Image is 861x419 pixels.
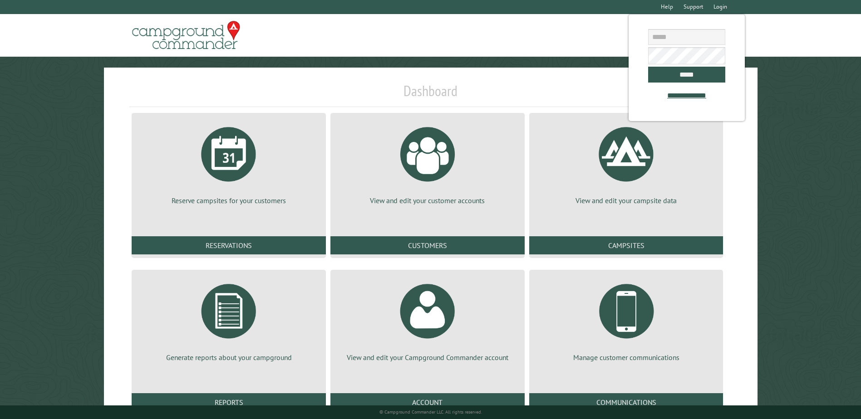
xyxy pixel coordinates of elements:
[143,195,315,205] p: Reserve campsites for your customers
[341,352,514,362] p: View and edit your Campground Commander account
[540,120,713,205] a: View and edit your campsite data
[540,195,713,205] p: View and edit your campsite data
[143,277,315,362] a: Generate reports about your campground
[341,120,514,205] a: View and edit your customer accounts
[132,236,326,254] a: Reservations
[341,277,514,362] a: View and edit your Campground Commander account
[379,409,482,415] small: © Campground Commander LLC. All rights reserved.
[529,393,723,411] a: Communications
[529,236,723,254] a: Campsites
[129,82,731,107] h1: Dashboard
[330,236,525,254] a: Customers
[143,352,315,362] p: Generate reports about your campground
[341,195,514,205] p: View and edit your customer accounts
[129,18,243,53] img: Campground Commander
[143,120,315,205] a: Reserve campsites for your customers
[330,393,525,411] a: Account
[540,352,713,362] p: Manage customer communications
[132,393,326,411] a: Reports
[540,277,713,362] a: Manage customer communications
